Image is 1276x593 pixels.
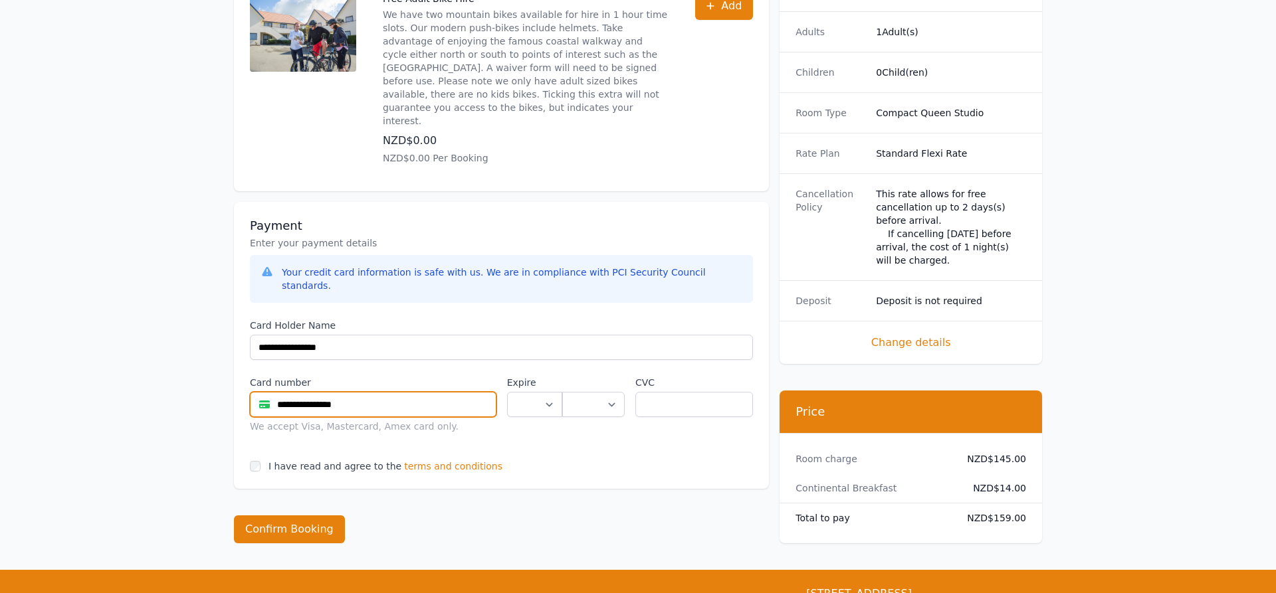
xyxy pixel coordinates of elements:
p: NZD$0.00 [383,133,669,149]
span: Change details [796,335,1026,351]
div: This rate allows for free cancellation up to 2 days(s) before arrival. If cancelling [DATE] befor... [876,187,1026,267]
dd: NZD$145.00 [956,452,1026,466]
dd: 1 Adult(s) [876,25,1026,39]
h3: Payment [250,218,753,234]
p: Enter your payment details [250,236,753,250]
label: CVC [635,376,753,389]
div: Your credit card information is safe with us. We are in compliance with PCI Security Council stan... [282,266,742,292]
dt: Rate Plan [796,147,865,160]
dd: NZD$14.00 [956,481,1026,495]
h3: Price [796,404,1026,420]
dd: Deposit is not required [876,294,1026,307]
label: Expire [507,376,562,389]
button: Confirm Booking [234,515,345,543]
dt: Children [796,66,865,79]
dt: Room charge [796,452,946,466]
dd: 0 Child(ren) [876,66,1026,79]
p: NZD$0.00 Per Booking [383,151,669,165]
dt: Deposit [796,294,865,307]
div: We accept Visa, Mastercard, Amex card only. [250,420,496,433]
span: terms and conditions [404,460,502,473]
label: I have read and agree to the [268,461,401,471]
label: Card Holder Name [250,319,753,332]
p: We have two mountain bikes available for hire in 1 hour time slots. Our modern push-bikes include... [383,8,669,127]
label: . [562,376,625,389]
label: Card number [250,376,496,389]
dt: Continental Breakfast [796,481,946,495]
dd: Standard Flexi Rate [876,147,1026,160]
dt: Cancellation Policy [796,187,865,267]
dt: Room Type [796,106,865,120]
dd: NZD$159.00 [956,511,1026,525]
dd: Compact Queen Studio [876,106,1026,120]
dt: Total to pay [796,511,946,525]
dt: Adults [796,25,865,39]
